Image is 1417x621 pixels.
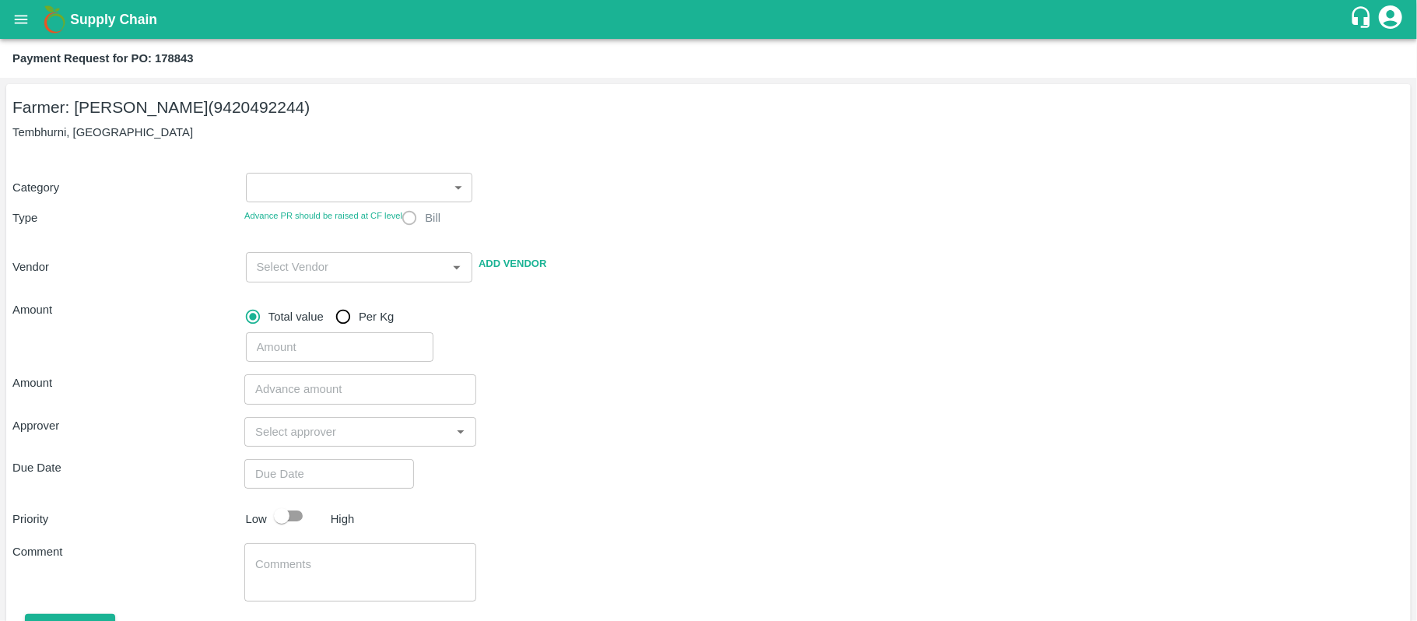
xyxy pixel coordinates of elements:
p: Approver [12,417,244,434]
button: Open [447,257,467,277]
span: Bill [425,209,440,226]
p: Vendor [12,258,240,275]
input: Advance amount [244,374,476,404]
p: Tembhurni, [GEOGRAPHIC_DATA] [12,124,1405,141]
h5: Farmer: [PERSON_NAME] (9420492244) [12,96,1405,118]
p: Amount [12,301,240,318]
input: Select approver [249,422,446,442]
span: Advance PR should be raised at CF level [244,209,402,233]
input: Amount [246,332,434,362]
span: Total value [268,308,324,325]
button: Add Vendor [472,251,552,278]
span: Per Kg [359,308,394,325]
div: account of current user [1377,3,1405,36]
input: Choose date [244,459,403,489]
p: Category [12,179,240,196]
div: customer-support [1349,5,1377,33]
p: Low [246,510,267,528]
p: Amount [12,374,244,391]
a: Supply Chain [70,9,1349,30]
p: Priority [12,510,240,528]
p: Type [12,209,244,226]
p: Due Date [12,459,244,476]
b: Payment Request for PO: 178843 [12,52,194,65]
input: Select Vendor [251,257,423,277]
b: Supply Chain [70,12,157,27]
p: Comment [12,543,244,560]
p: High [331,510,355,528]
div: payment_amount_type [246,301,407,332]
button: open drawer [3,2,39,37]
button: Open [451,422,471,442]
img: logo [39,4,70,35]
